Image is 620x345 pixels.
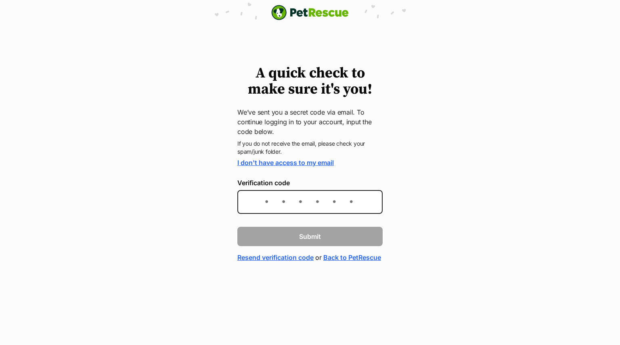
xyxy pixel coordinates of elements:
p: If you do not receive the email, please check your spam/junk folder. [237,140,383,156]
span: or [315,253,322,262]
button: Submit [237,227,383,246]
input: Enter the 6-digit verification code sent to your device [237,190,383,214]
a: PetRescue [271,5,349,20]
p: We’ve sent you a secret code via email. To continue logging in to your account, input the code be... [237,107,383,136]
a: I don't have access to my email [237,159,334,167]
span: Submit [299,232,321,241]
img: logo-e224e6f780fb5917bec1dbf3a21bbac754714ae5b6737aabdf751b685950b380.svg [271,5,349,20]
label: Verification code [237,179,383,186]
a: Back to PetRescue [323,253,381,262]
a: Resend verification code [237,253,314,262]
h1: A quick check to make sure it's you! [237,65,383,98]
